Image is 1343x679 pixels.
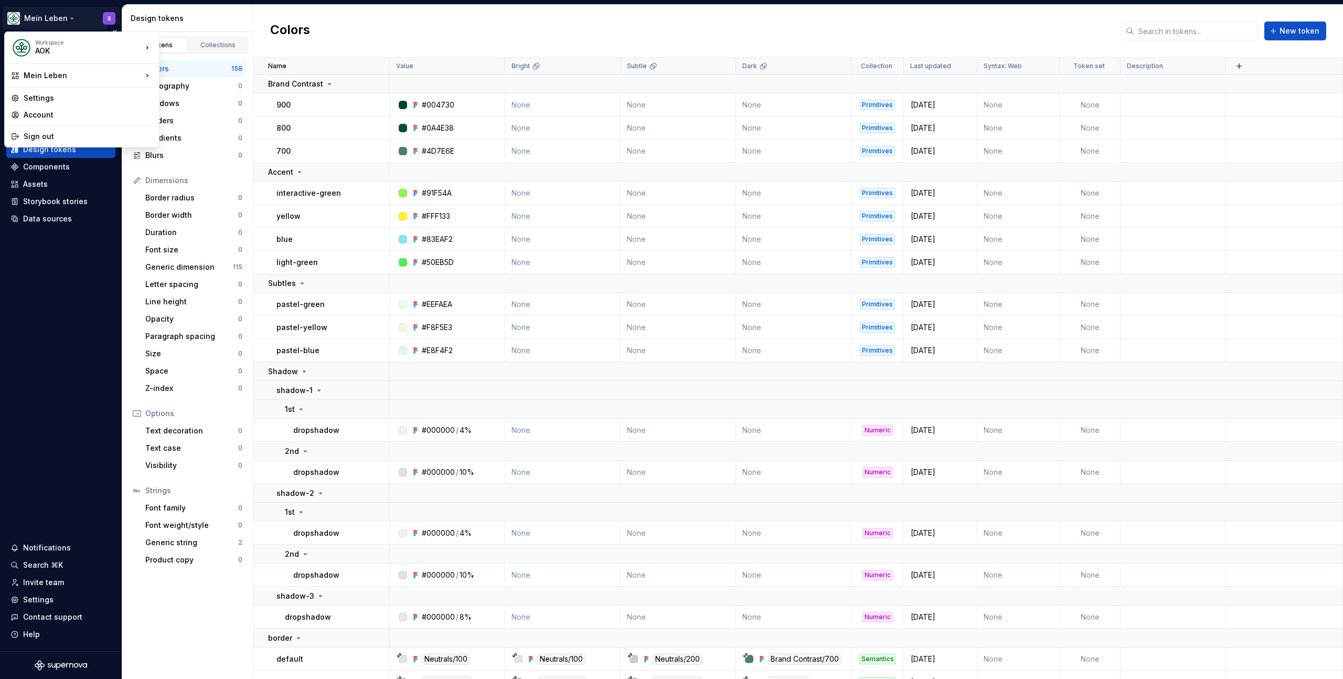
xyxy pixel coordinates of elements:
[24,70,142,81] div: Mein Leben
[24,93,153,103] div: Settings
[12,38,31,57] img: df5db9ef-aba0-4771-bf51-9763b7497661.png
[24,131,153,142] div: Sign out
[35,39,142,46] div: Workspace
[35,46,124,56] div: AOK
[24,110,153,120] div: Account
